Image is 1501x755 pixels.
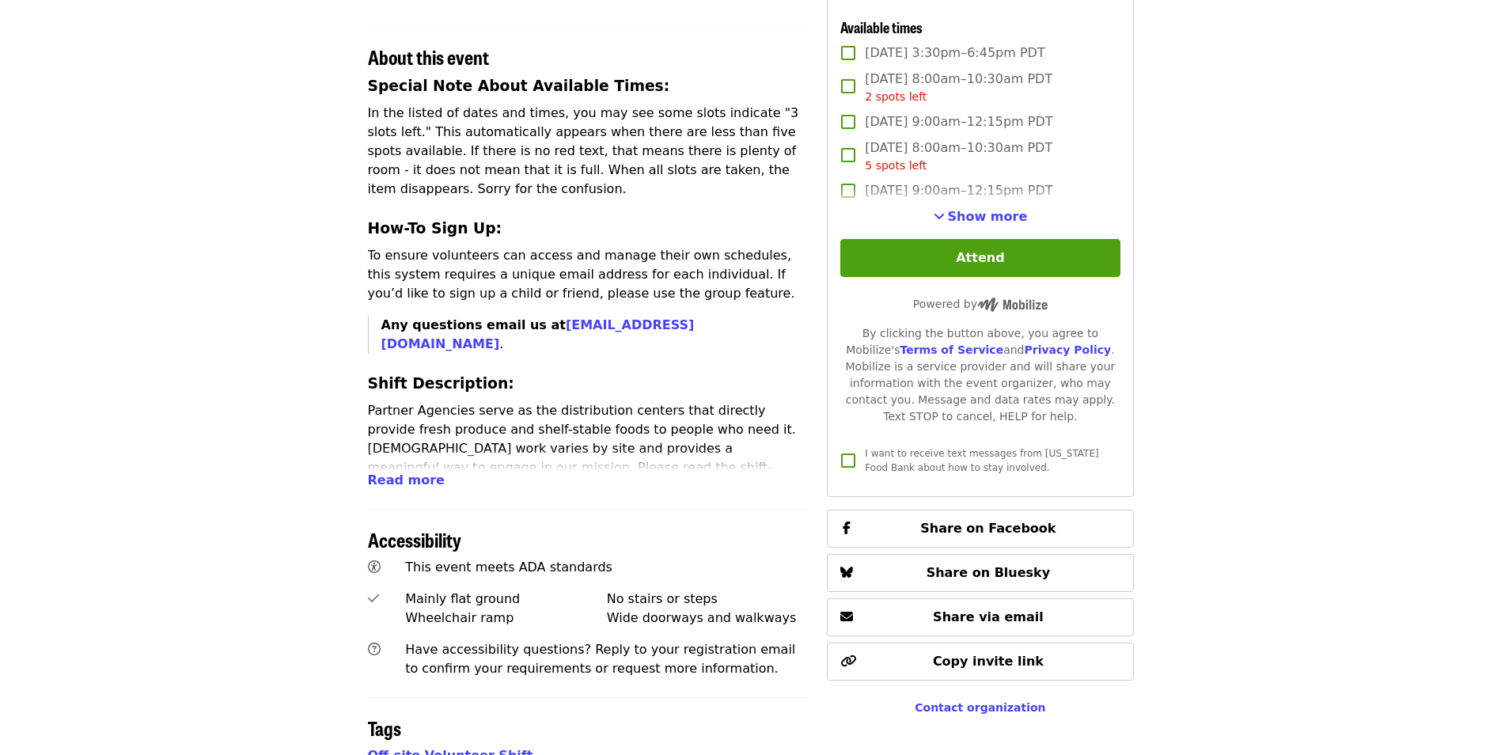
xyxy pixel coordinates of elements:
img: Powered by Mobilize [977,298,1048,312]
button: Copy invite link [827,643,1133,681]
span: About this event [368,43,489,70]
i: question-circle icon [368,642,381,657]
strong: How-To Sign Up: [368,220,502,237]
span: Have accessibility questions? Reply to your registration email to confirm your requirements or re... [405,642,795,676]
p: In the listed of dates and times, you may see some slots indicate "3 slots left." This automatica... [368,104,809,199]
p: Partner Agencies serve as the distribution centers that directly provide fresh produce and shelf-... [368,401,809,515]
a: Contact organization [915,701,1045,714]
span: Share via email [933,609,1044,624]
span: Show more [948,209,1028,224]
span: 2 spots left [865,90,927,103]
span: Accessibility [368,525,461,553]
button: Share via email [827,598,1133,636]
i: universal-access icon [368,560,381,575]
span: Copy invite link [933,654,1044,669]
strong: Shift Description: [368,375,514,392]
strong: Any questions email us at [381,317,695,351]
div: Mainly flat ground [405,590,607,609]
button: Attend [840,239,1120,277]
span: I want to receive text messages from [US_STATE] Food Bank about how to stay involved. [865,448,1098,473]
span: [DATE] 8:00am–10:30am PDT [865,138,1052,174]
button: See more timeslots [934,207,1028,226]
div: Wheelchair ramp [405,609,607,628]
span: Read more [368,472,445,488]
div: No stairs or steps [607,590,809,609]
span: [DATE] 9:00am–12:15pm PDT [865,181,1052,200]
span: Share on Bluesky [927,565,1051,580]
button: Read more [368,471,445,490]
span: [DATE] 9:00am–12:15pm PDT [865,112,1052,131]
a: Terms of Service [900,343,1003,356]
span: This event meets ADA standards [405,560,612,575]
p: To ensure volunteers can access and manage their own schedules, this system requires a unique ema... [368,246,809,303]
strong: Special Note About Available Times: [368,78,670,94]
button: Share on Bluesky [827,554,1133,592]
div: Wide doorways and walkways [607,609,809,628]
span: 5 spots left [865,159,927,172]
span: Tags [368,714,401,742]
span: Available times [840,17,923,37]
span: Share on Facebook [920,521,1056,536]
i: check icon [368,591,379,606]
span: [DATE] 8:00am–10:30am PDT [865,70,1052,105]
button: Share on Facebook [827,510,1133,548]
a: Privacy Policy [1024,343,1111,356]
span: [DATE] 3:30pm–6:45pm PDT [865,44,1044,63]
span: Powered by [913,298,1048,310]
p: . [381,316,809,354]
div: By clicking the button above, you agree to Mobilize's and . Mobilize is a service provider and wi... [840,325,1120,425]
